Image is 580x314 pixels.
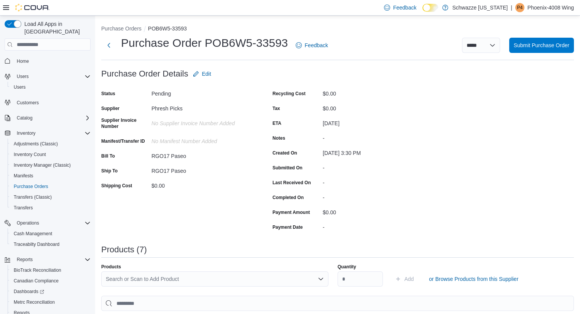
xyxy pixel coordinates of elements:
[17,220,39,226] span: Operations
[8,171,94,181] button: Manifests
[11,240,62,249] a: Traceabilty Dashboard
[511,3,512,12] p: |
[11,171,91,180] span: Manifests
[11,240,91,249] span: Traceabilty Dashboard
[17,73,29,80] span: Users
[393,4,416,11] span: Feedback
[323,177,425,186] div: -
[452,3,508,12] p: Schwazze [US_STATE]
[11,83,91,92] span: Users
[101,91,115,97] label: Status
[14,57,32,66] a: Home
[14,288,44,295] span: Dashboards
[11,266,91,275] span: BioTrack Reconciliation
[2,97,94,108] button: Customers
[17,130,35,136] span: Inventory
[14,231,52,237] span: Cash Management
[272,135,285,141] label: Notes
[338,264,356,270] label: Quantity
[151,117,253,126] div: No Supplier Invoice Number added
[2,113,94,123] button: Catalog
[14,299,55,305] span: Metrc Reconciliation
[14,113,91,123] span: Catalog
[14,151,46,158] span: Inventory Count
[101,153,115,159] label: Bill To
[17,257,33,263] span: Reports
[272,150,297,156] label: Created On
[148,26,187,32] button: POB6W5-33593
[8,265,94,276] button: BioTrack Reconciliation
[272,91,306,97] label: Recycling Cost
[11,193,91,202] span: Transfers (Classic)
[8,181,94,192] button: Purchase Orders
[8,82,94,92] button: Users
[272,165,303,171] label: Submitted On
[8,286,94,297] a: Dashboards
[14,84,25,90] span: Users
[2,55,94,66] button: Home
[151,102,253,112] div: Phresh Picks
[272,209,310,215] label: Payment Amount
[2,218,94,228] button: Operations
[14,241,59,247] span: Traceabilty Dashboard
[293,38,331,53] a: Feedback
[392,271,417,287] button: Add
[323,162,425,171] div: -
[101,26,142,32] button: Purchase Orders
[14,218,42,228] button: Operations
[8,192,94,202] button: Transfers (Classic)
[190,66,214,81] button: Edit
[318,276,324,282] button: Open list of options
[323,191,425,201] div: -
[11,161,74,170] a: Inventory Manager (Classic)
[323,206,425,215] div: $0.00
[272,224,303,230] label: Payment Date
[11,171,36,180] a: Manifests
[11,150,91,159] span: Inventory Count
[202,70,211,78] span: Edit
[323,132,425,141] div: -
[14,141,58,147] span: Adjustments (Classic)
[11,298,58,307] a: Metrc Reconciliation
[8,202,94,213] button: Transfers
[14,72,91,81] span: Users
[151,135,253,144] div: No Manifest Number added
[323,102,425,112] div: $0.00
[422,4,438,12] input: Dark Mode
[8,139,94,149] button: Adjustments (Classic)
[11,182,51,191] a: Purchase Orders
[272,120,281,126] label: ETA
[151,165,253,174] div: RGO17 Paseo
[14,129,38,138] button: Inventory
[323,147,425,156] div: [DATE] 3:30 PM
[8,239,94,250] button: Traceabilty Dashboard
[8,228,94,239] button: Cash Management
[11,298,91,307] span: Metrc Reconciliation
[429,275,518,283] span: or Browse Products from this Supplier
[14,267,61,273] span: BioTrack Reconciliation
[101,138,145,144] label: Manifest/Transfer ID
[426,271,521,287] button: or Browse Products from this Supplier
[272,180,311,186] label: Last Received On
[101,69,188,78] h3: Purchase Order Details
[151,180,253,189] div: $0.00
[14,56,91,65] span: Home
[323,221,425,230] div: -
[2,254,94,265] button: Reports
[11,287,47,296] a: Dashboards
[404,275,414,283] span: Add
[8,149,94,160] button: Inventory Count
[11,229,55,238] a: Cash Management
[14,98,42,107] a: Customers
[11,276,62,285] a: Canadian Compliance
[11,83,29,92] a: Users
[14,183,48,190] span: Purchase Orders
[14,205,33,211] span: Transfers
[509,38,574,53] button: Submit Purchase Order
[11,229,91,238] span: Cash Management
[272,194,304,201] label: Completed On
[101,105,120,112] label: Supplier
[11,203,36,212] a: Transfers
[101,117,148,129] label: Supplier Invoice Number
